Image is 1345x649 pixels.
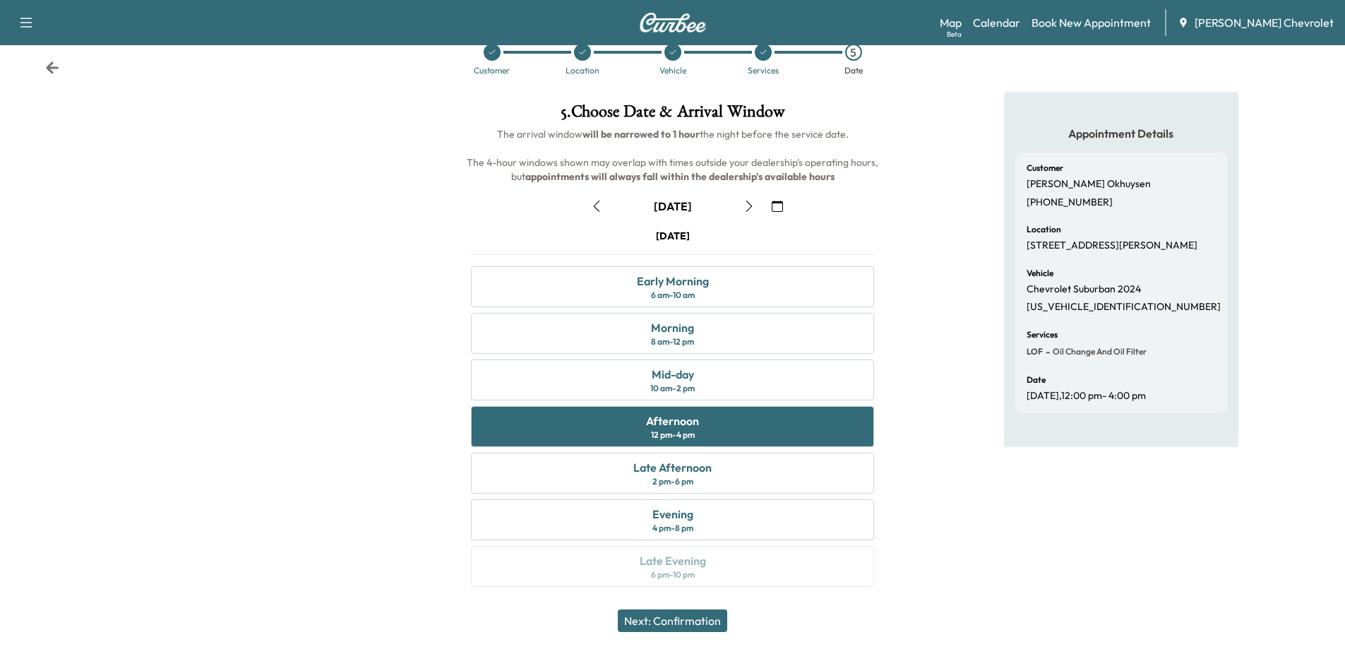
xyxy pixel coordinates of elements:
[940,14,962,31] a: MapBeta
[633,459,712,476] div: Late Afternoon
[1027,164,1063,172] h6: Customer
[618,609,727,632] button: Next: Confirmation
[646,412,699,429] div: Afternoon
[659,66,686,75] div: Vehicle
[652,523,693,534] div: 4 pm - 8 pm
[566,66,599,75] div: Location
[582,128,700,141] b: will be narrowed to 1 hour
[637,273,709,290] div: Early Morning
[1043,345,1050,359] span: -
[474,66,510,75] div: Customer
[654,198,692,214] div: [DATE]
[652,366,694,383] div: Mid-day
[1027,390,1146,403] p: [DATE] , 12:00 pm - 4:00 pm
[1032,14,1151,31] a: Book New Appointment
[652,506,693,523] div: Evening
[844,66,863,75] div: Date
[651,429,695,441] div: 12 pm - 4 pm
[525,170,835,183] b: appointments will always fall within the dealership's available hours
[1015,126,1227,141] h5: Appointment Details
[845,44,862,61] div: 5
[947,29,962,40] div: Beta
[1195,14,1334,31] span: [PERSON_NAME] Chevrolet
[45,61,59,75] div: Back
[467,128,880,183] span: The arrival window the night before the service date. The 4-hour windows shown may overlap with t...
[651,319,694,336] div: Morning
[1027,301,1221,314] p: [US_VEHICLE_IDENTIFICATION_NUMBER]
[1027,376,1046,384] h6: Date
[1027,269,1053,278] h6: Vehicle
[656,229,690,243] div: [DATE]
[652,476,693,487] div: 2 pm - 6 pm
[651,336,694,347] div: 8 am - 12 pm
[460,103,885,127] h1: 5 . Choose Date & Arrival Window
[1027,283,1141,296] p: Chevrolet Suburban 2024
[650,383,695,394] div: 10 am - 2 pm
[1027,346,1043,357] span: LOF
[1050,346,1147,357] span: Oil Change and Oil Filter
[639,13,707,32] img: Curbee Logo
[1027,239,1197,252] p: [STREET_ADDRESS][PERSON_NAME]
[651,290,695,301] div: 6 am - 10 am
[1027,178,1151,191] p: [PERSON_NAME] Okhuysen
[1027,331,1058,339] h6: Services
[748,66,779,75] div: Services
[1027,225,1061,234] h6: Location
[1027,196,1113,209] p: [PHONE_NUMBER]
[973,14,1020,31] a: Calendar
